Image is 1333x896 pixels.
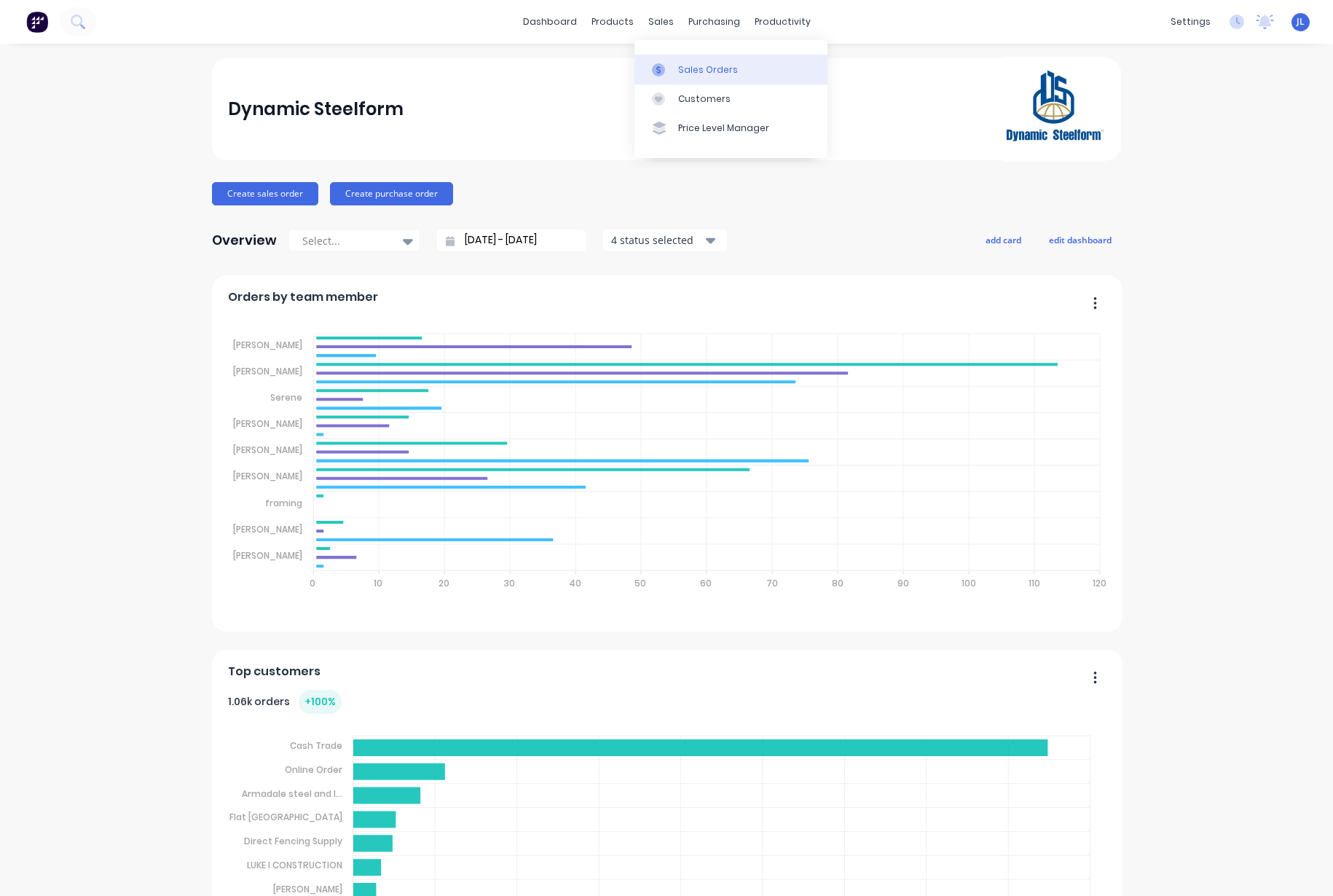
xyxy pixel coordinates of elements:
[374,577,382,589] tspan: 10
[568,577,581,589] tspan: 40
[233,339,302,351] tspan: [PERSON_NAME]
[228,288,378,306] span: Orders by team member
[233,549,302,562] tspan: [PERSON_NAME]
[242,787,342,799] tspan: Armadale steel and I...
[1039,230,1121,249] button: edit dashboard
[438,577,449,589] tspan: 20
[1029,577,1040,589] tspan: 110
[273,883,342,895] tspan: [PERSON_NAME]
[212,182,318,205] button: Create sales order
[611,232,703,248] div: 4 status selected
[228,95,404,124] div: Dynamic Steelform
[516,11,584,33] a: dashboard
[233,417,302,430] tspan: [PERSON_NAME]
[634,55,827,84] a: Sales Orders
[634,85,827,114] a: Customers
[228,663,321,680] span: Top customers
[330,182,453,205] button: Create purchase order
[247,859,342,871] tspan: LUKE I CONSTRUCTION
[233,523,302,535] tspan: [PERSON_NAME]
[634,577,646,589] tspan: 50
[290,739,342,752] tspan: Cash Trade
[270,391,302,404] tspan: Serene
[233,470,302,482] tspan: [PERSON_NAME]
[678,93,731,106] div: Customers
[831,577,843,589] tspan: 80
[233,444,302,456] tspan: [PERSON_NAME]
[678,122,769,135] div: Price Level Manager
[194,811,342,823] tspan: Granny Flat [GEOGRAPHIC_DATA]
[897,577,908,589] tspan: 90
[503,577,514,589] tspan: 30
[233,365,302,377] tspan: [PERSON_NAME]
[244,835,342,847] tspan: Direct Fencing Supply
[700,577,712,589] tspan: 60
[961,577,975,589] tspan: 100
[584,11,641,33] div: products
[1003,57,1105,162] img: Dynamic Steelform
[678,63,738,76] div: Sales Orders
[641,11,681,33] div: sales
[299,690,342,714] div: + 100 %
[634,114,827,143] a: Price Level Manager
[681,11,747,33] div: purchasing
[1093,577,1106,589] tspan: 120
[1163,11,1218,33] div: settings
[285,763,342,776] tspan: Online Order
[603,229,727,251] button: 4 status selected
[747,11,818,33] div: productivity
[265,496,302,508] tspan: framing
[976,230,1031,249] button: add card
[1297,15,1305,28] span: JL
[26,11,48,33] img: Factory
[766,577,777,589] tspan: 70
[228,690,342,714] div: 1.06k orders
[310,577,315,589] tspan: 0
[212,226,277,255] div: Overview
